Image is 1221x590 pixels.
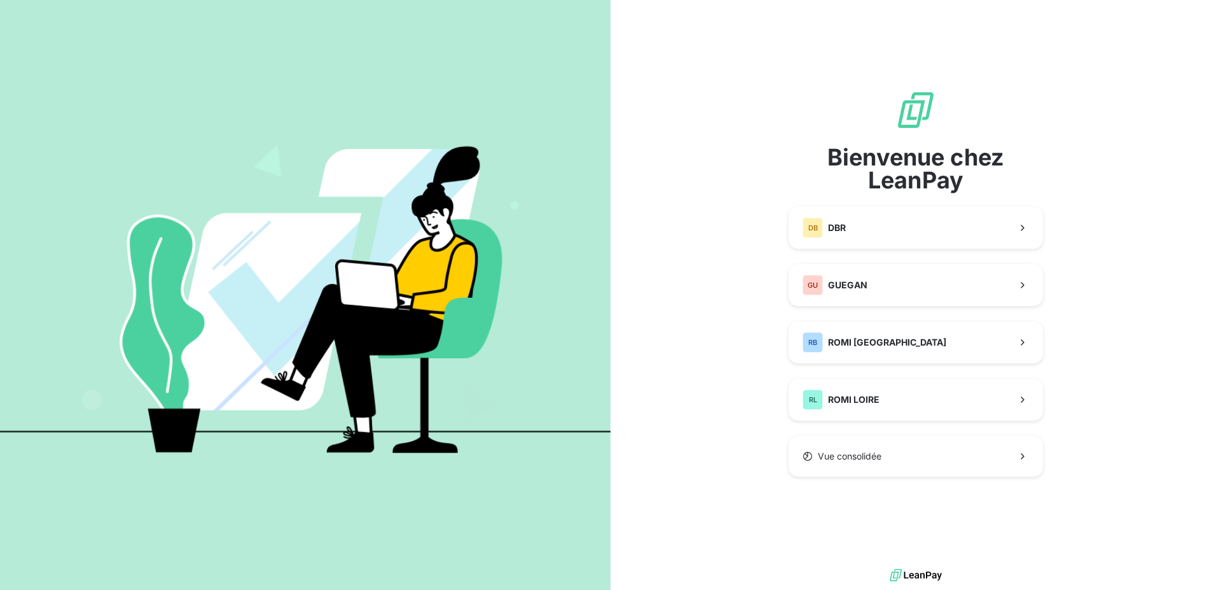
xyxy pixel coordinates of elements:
button: RLROMI LOIRE [789,379,1043,421]
div: RB [803,332,823,353]
span: ROMI [GEOGRAPHIC_DATA] [828,336,946,349]
div: RL [803,390,823,410]
span: ROMI LOIRE [828,393,880,406]
div: DB [803,218,823,238]
img: logo [890,566,942,585]
span: DBR [828,221,846,234]
button: GUGUEGAN [789,264,1043,306]
button: DBDBR [789,207,1043,249]
div: GU [803,275,823,295]
span: GUEGAN [828,279,867,291]
img: logo sigle [895,90,936,130]
button: RBROMI [GEOGRAPHIC_DATA] [789,321,1043,363]
span: Vue consolidée [818,450,881,463]
button: Vue consolidée [789,436,1043,477]
span: Bienvenue chez LeanPay [789,146,1043,192]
